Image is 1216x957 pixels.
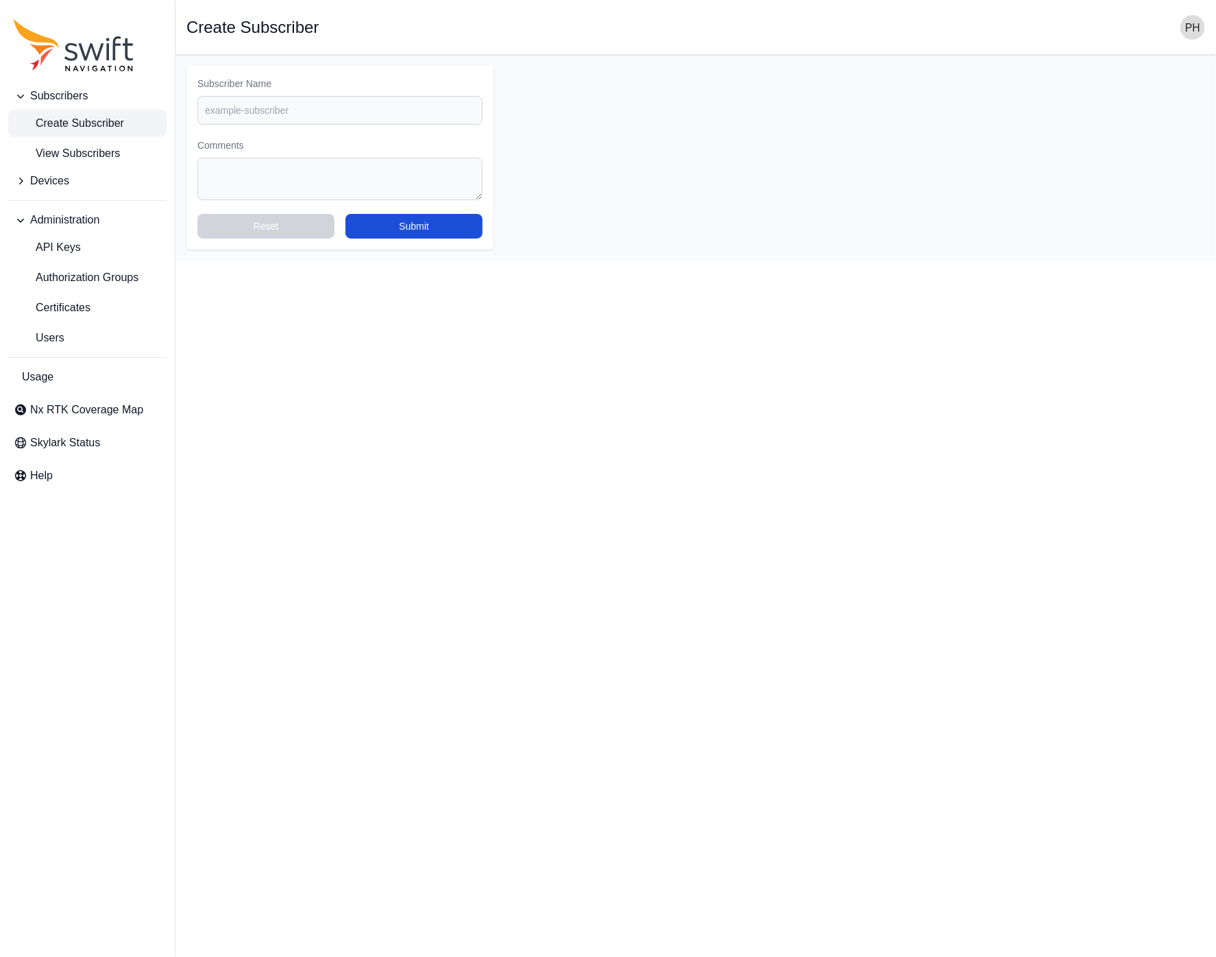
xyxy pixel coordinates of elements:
[30,88,88,104] span: Subscribers
[8,82,167,110] button: Subscribers
[8,324,167,352] a: Users
[14,269,138,286] span: Authorization Groups
[30,468,53,484] span: Help
[14,145,120,162] span: View Subscribers
[197,138,483,152] label: Comments
[14,115,124,132] span: Create Subscriber
[8,167,167,195] button: Devices
[8,429,167,457] a: Skylark Status
[8,462,167,489] a: Help
[197,77,483,90] label: Subscriber Name
[30,173,69,189] span: Devices
[8,264,167,291] a: Authorization Groups
[30,212,99,228] span: Administration
[14,300,90,316] span: Certificates
[30,402,143,418] span: Nx RTK Coverage Map
[197,214,335,239] button: Reset
[22,369,53,385] span: Usage
[186,19,319,36] h1: Create Subscriber
[8,234,167,261] a: API Keys
[345,214,483,239] button: Submit
[14,330,64,346] span: Users
[197,96,483,125] input: example-subscriber
[8,140,167,167] a: View Subscribers
[8,396,167,424] a: Nx RTK Coverage Map
[8,294,167,322] a: Certificates
[1180,15,1205,40] img: user photo
[8,363,167,391] a: Usage
[8,110,167,137] a: Create Subscriber
[14,239,81,256] span: API Keys
[30,435,100,451] span: Skylark Status
[8,206,167,234] button: Administration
